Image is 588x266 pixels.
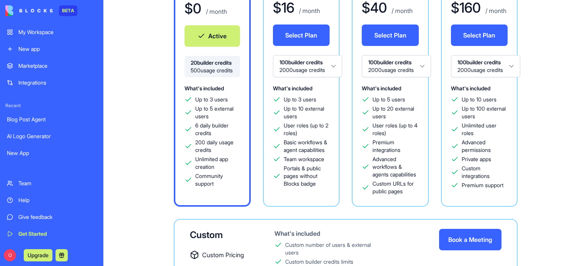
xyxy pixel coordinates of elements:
[18,196,96,204] div: Help
[484,6,506,15] p: / month
[195,105,240,120] span: Up to 5 external users
[204,7,227,16] p: / month
[12,20,18,26] img: website_grey.svg
[195,96,228,103] span: Up to 3 users
[18,62,96,70] div: Marketplace
[195,139,240,154] span: 200 daily usage credits
[190,229,250,241] div: Custom
[462,165,508,180] span: Custom integrations
[195,172,240,188] span: Community support
[273,24,330,46] button: Select Plan
[76,44,82,51] img: tab_keywords_by_traffic_grey.svg
[284,139,330,154] span: Basic workflows & agent capabilities
[7,132,96,140] div: AI Logo Generator
[185,25,240,47] button: Active
[273,85,312,91] span: What's included
[462,122,508,137] span: Unlimited user roles
[7,116,96,123] div: Blog Post Agent
[195,155,240,171] span: Unlimited app creation
[18,79,96,86] div: Integrations
[202,250,244,259] span: Custom Pricing
[451,85,490,91] span: What's included
[7,149,96,157] div: New App
[462,181,503,189] span: Premium support
[372,155,419,178] span: Advanced workflows & agents capabilities
[439,229,501,250] button: Book a Meeting
[2,226,101,242] a: Get Started
[59,5,77,16] div: BETA
[191,67,234,74] span: 500 usage credits
[2,41,101,57] a: New app
[285,241,381,256] div: Custom number of users & external users
[2,112,101,127] a: Blog Post Agent
[2,145,101,161] a: New App
[5,5,77,16] a: BETA
[362,24,419,46] button: Select Plan
[2,24,101,40] a: My Workspace
[21,44,27,51] img: tab_domain_overview_orange.svg
[451,24,508,46] button: Select Plan
[185,85,224,91] span: What's included
[18,180,96,187] div: Team
[2,176,101,191] a: Team
[462,139,508,154] span: Advanced permissions
[372,96,405,103] span: Up to 5 users
[18,28,96,36] div: My Workspace
[18,45,96,53] div: New app
[185,1,201,16] h1: $ 0
[462,155,491,163] span: Private apps
[284,96,316,103] span: Up to 3 users
[462,105,508,120] span: Up to 100 external users
[21,12,38,18] div: v 4.0.25
[285,258,353,266] div: Custom builder credits limits
[2,129,101,144] a: AI Logo Generator
[24,251,52,259] a: Upgrade
[284,122,330,137] span: User roles (up to 2 roles)
[18,230,96,238] div: Get Started
[372,122,419,137] span: User roles (up to 4 roles)
[195,122,240,137] span: 6 daily builder credits
[12,12,18,18] img: logo_orange.svg
[20,20,84,26] div: Domain: [DOMAIN_NAME]
[2,103,101,109] span: Recent
[2,75,101,90] a: Integrations
[29,45,69,50] div: Domain Overview
[5,5,53,16] img: logo
[2,58,101,73] a: Marketplace
[4,249,16,261] span: O
[2,209,101,225] a: Give feedback
[390,6,413,15] p: / month
[462,96,497,103] span: Up to 10 users
[297,6,320,15] p: / month
[372,139,419,154] span: Premium integrations
[191,59,234,67] span: 20 builder credits
[274,229,381,238] div: What's included
[372,180,419,195] span: Custom URLs for public pages
[24,249,52,261] button: Upgrade
[362,85,401,91] span: What's included
[18,213,96,221] div: Give feedback
[284,155,324,163] span: Team workspace
[2,193,101,208] a: Help
[284,165,330,188] span: Portals & public pages without Blocks badge
[85,45,129,50] div: Keywords by Traffic
[284,105,330,120] span: Up to 10 external users
[372,105,419,120] span: Up to 20 external users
